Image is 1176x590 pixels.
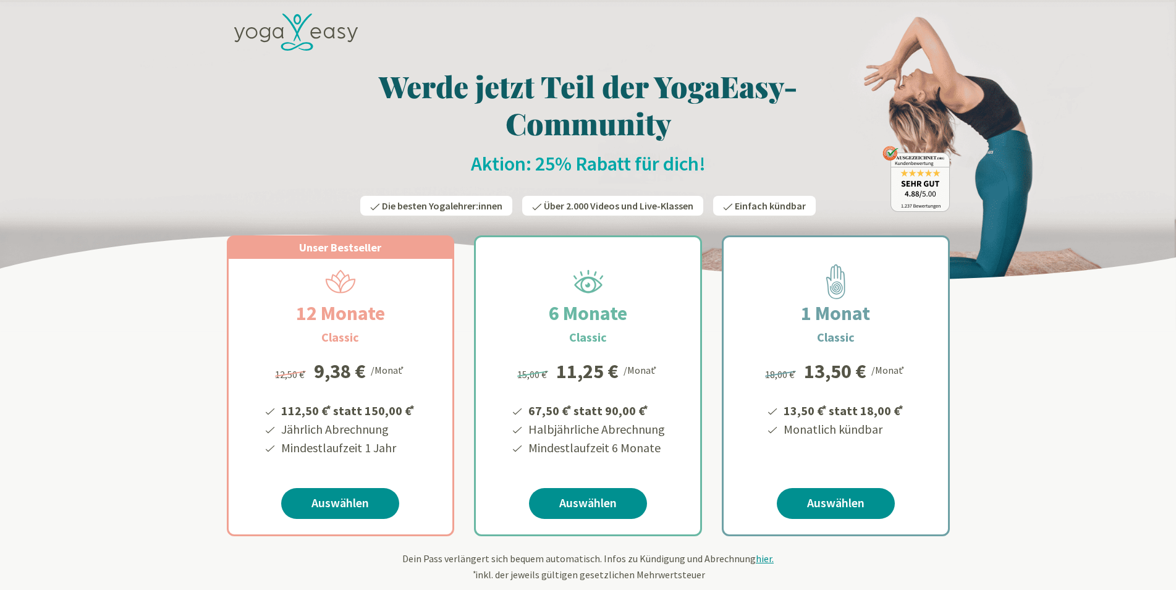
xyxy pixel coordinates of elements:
[275,368,308,381] span: 12,50 €
[472,568,705,581] span: inkl. der jeweils gültigen gesetzlichen Mehrwertsteuer
[804,361,866,381] div: 13,50 €
[529,488,647,519] a: Auswählen
[281,488,399,519] a: Auswählen
[227,67,950,141] h1: Werde jetzt Teil der YogaEasy-Community
[227,151,950,176] h2: Aktion: 25% Rabatt für dich!
[765,368,798,381] span: 18,00 €
[871,361,907,377] div: /Monat
[314,361,366,381] div: 9,38 €
[382,200,502,212] span: Die besten Yogalehrer:innen
[279,420,417,439] li: Jährlich Abrechnung
[517,368,550,381] span: 15,00 €
[817,328,855,347] h3: Classic
[569,328,607,347] h3: Classic
[321,328,359,347] h3: Classic
[299,240,381,255] span: Unser Bestseller
[527,439,665,457] li: Mindestlaufzeit 6 Monate
[777,488,895,519] a: Auswählen
[556,361,619,381] div: 11,25 €
[735,200,806,212] span: Einfach kündbar
[882,146,950,212] img: ausgezeichnet_badge.png
[527,420,665,439] li: Halbjährliche Abrechnung
[279,399,417,420] li: 112,50 € statt 150,00 €
[782,399,905,420] li: 13,50 € statt 18,00 €
[371,361,406,377] div: /Monat
[266,298,415,328] h2: 12 Monate
[771,298,900,328] h2: 1 Monat
[544,200,693,212] span: Über 2.000 Videos und Live-Klassen
[527,399,665,420] li: 67,50 € statt 90,00 €
[519,298,657,328] h2: 6 Monate
[782,420,905,439] li: Monatlich kündbar
[279,439,417,457] li: Mindestlaufzeit 1 Jahr
[624,361,659,377] div: /Monat
[227,551,950,582] div: Dein Pass verlängert sich bequem automatisch. Infos zu Kündigung und Abrechnung
[756,552,774,565] span: hier.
